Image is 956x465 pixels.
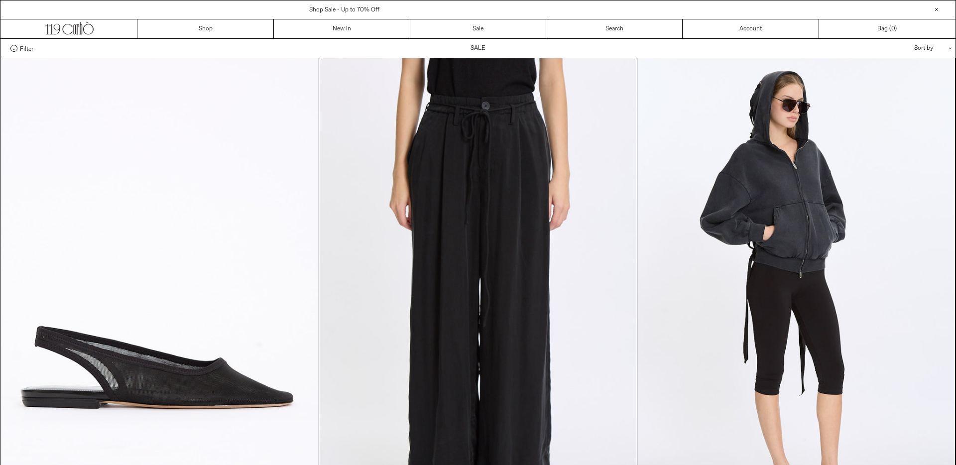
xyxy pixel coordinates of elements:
[137,19,274,38] a: Shop
[856,39,946,58] div: Sort by
[274,19,410,38] a: New In
[891,24,897,33] span: )
[891,25,895,33] span: 0
[309,6,379,14] a: Shop Sale - Up to 70% Off
[819,19,956,38] a: Bag ()
[20,45,33,52] span: Filter
[410,19,547,38] a: Sale
[683,19,819,38] a: Account
[546,19,683,38] a: Search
